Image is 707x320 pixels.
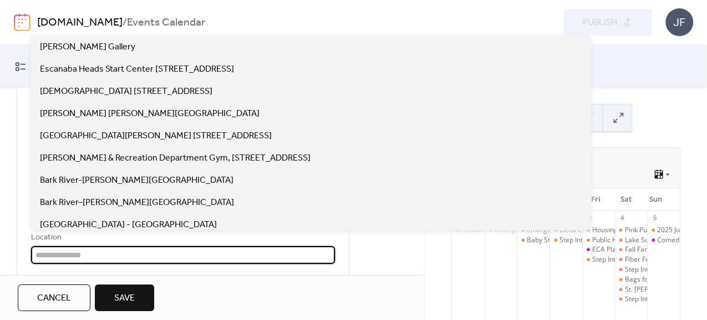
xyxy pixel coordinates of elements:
[31,231,333,244] div: Location
[40,174,233,187] span: Bark River-[PERSON_NAME][GEOGRAPHIC_DATA]
[560,226,662,235] div: Delta County Republican Meeting
[582,255,615,264] div: Step Into the Woods at NMU!
[550,236,582,245] div: Step Into the Woods at NMU!
[615,285,648,294] div: St. Joseph-St. Patrick Chili Challenge
[615,275,648,284] div: Bags for Wags
[582,236,615,245] div: Public Health Delta & Menominee Counties Flu Clinic
[647,226,680,235] div: 2025 Just Believe Non-Competitive Bike/Walk/Run
[7,49,80,84] a: My Events
[127,12,205,33] b: Events Calendar
[615,265,648,274] div: Step Into the Woods at NMU!
[624,275,669,284] div: Bags for Wags
[665,8,693,36] div: JF
[647,236,680,245] div: Comedian Bill Gorgo at Island Resort and Casino Club 41
[14,13,30,31] img: logo
[95,284,154,311] button: Save
[114,292,135,305] span: Save
[650,214,659,222] div: 5
[615,226,648,235] div: Pink Pumpkin of Delta County 5k
[517,226,550,235] div: Emergency Response to Accidents Involving Livestock Training MSU Extension
[40,85,212,98] span: [DEMOGRAPHIC_DATA] [STREET_ADDRESS]
[37,12,123,33] a: [DOMAIN_NAME]
[615,236,648,245] div: Lake Superior Fiber Festival
[560,236,679,245] div: Step Into the [PERSON_NAME] at NMU!
[40,218,217,232] span: [GEOGRAPHIC_DATA] - [GEOGRAPHIC_DATA]
[550,226,582,235] div: Delta County Republican Meeting
[123,12,127,33] b: /
[462,226,647,235] div: Scouting Open House Night-Cub Scout Pack 3471 Gladstone
[618,214,627,222] div: 4
[40,196,234,209] span: Bark River–[PERSON_NAME][GEOGRAPHIC_DATA]
[517,236,550,245] div: Baby Storytime
[18,284,90,311] button: Cancel
[40,63,234,76] span: Escanaba Heads Start Center [STREET_ADDRESS]
[485,226,517,235] div: Emergency Response to Accidents Involving Livestock Training MSU Extension
[40,107,260,121] span: [PERSON_NAME] [PERSON_NAME][GEOGRAPHIC_DATA]
[615,245,648,254] div: Fall Family Fun Day!-Toys For Tots Marine Corps Detachment 444
[611,188,641,211] div: Sat
[582,245,615,254] div: ECA Plaidurday Celebration featuring The Hackwells
[37,292,71,305] span: Cancel
[44,273,114,286] span: Link to Google Maps
[581,188,611,211] div: Fri
[592,226,689,235] div: Housing Now: Progress Update
[527,236,574,245] div: Baby Storytime
[40,41,135,54] span: [PERSON_NAME] Gallery
[641,188,671,211] div: Sun
[615,294,648,304] div: Step Into the Woods at NMU!
[40,152,311,165] span: [PERSON_NAME] & Recreation Department Gym, [STREET_ADDRESS]
[582,226,615,235] div: Housing Now: Progress Update
[40,129,272,143] span: [GEOGRAPHIC_DATA][PERSON_NAME] [STREET_ADDRESS]
[452,226,485,235] div: Scouting Open House Night-Cub Scout Pack 3471 Gladstone
[615,255,648,264] div: Fiber Festival Fashion Show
